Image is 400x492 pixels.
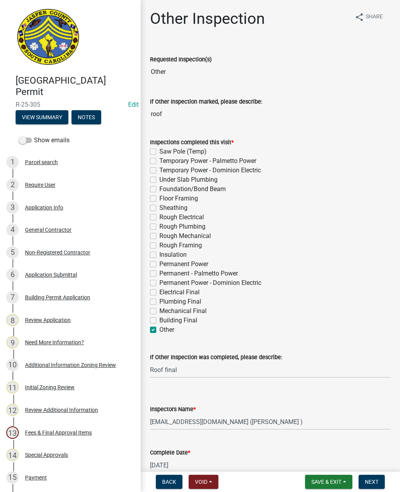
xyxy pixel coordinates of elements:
[6,336,19,349] div: 9
[159,241,202,250] label: Rough Framing
[25,340,84,345] div: Need More Information?
[189,475,218,489] button: Void
[159,269,238,278] label: Permanent - Palmetto Power
[25,182,55,188] div: Require User
[25,407,98,413] div: Review Additional Information
[16,115,68,121] wm-modal-confirm: Summary
[355,13,364,22] i: share
[150,407,196,412] label: Inspectors Name
[195,479,207,485] span: Void
[150,450,190,456] label: Complete Date
[6,156,19,168] div: 1
[159,231,211,241] label: Rough Mechanical
[25,362,116,368] div: Additional Information Zoning Review
[25,317,71,323] div: Review Application
[359,475,385,489] button: Next
[159,316,197,325] label: Building Final
[159,156,256,166] label: Temporary Power - Palmetto Power
[6,404,19,416] div: 12
[366,13,383,22] span: Share
[150,9,265,28] h1: Other Inspection
[159,184,226,194] label: Foundation/Bond Beam
[150,140,234,145] label: Inspections completed this visit
[150,457,221,473] input: mm/dd/yyyy
[6,449,19,461] div: 14
[159,203,187,213] label: Sheathing
[16,75,134,98] h4: [GEOGRAPHIC_DATA] Permit
[305,475,352,489] button: Save & Exit
[6,381,19,394] div: 11
[159,288,200,297] label: Electrical Final
[159,175,218,184] label: Under Slab Plumbing
[162,479,176,485] span: Back
[128,101,139,108] wm-modal-confirm: Edit Application Number
[6,471,19,484] div: 15
[159,306,207,316] label: Mechanical Final
[19,136,70,145] label: Show emails
[25,295,90,300] div: Building Permit Application
[159,259,208,269] label: Permanent Power
[25,475,47,480] div: Payment
[159,166,261,175] label: Temporary Power - Dominion Electric
[159,194,198,203] label: Floor Framing
[365,479,379,485] span: Next
[16,101,125,108] span: R-25-305
[71,115,101,121] wm-modal-confirm: Notes
[159,325,174,335] label: Other
[6,314,19,326] div: 8
[159,297,201,306] label: Plumbing Final
[150,355,282,360] label: If Other Inspection was completed, please describe:
[25,250,90,255] div: Non-Registered Contractor
[348,9,389,25] button: shareShare
[25,272,77,277] div: Application Submittal
[71,110,101,124] button: Notes
[159,147,207,156] label: Saw Pole (Temp)
[128,101,139,108] a: Edit
[6,268,19,281] div: 6
[150,99,262,105] label: If Other Inspection marked, please describe:
[159,278,261,288] label: Permanent Power - Dominion Electric
[159,222,205,231] label: Rough Plumbing
[159,250,187,259] label: Insulation
[6,201,19,214] div: 3
[16,110,68,124] button: View Summary
[6,291,19,304] div: 7
[6,359,19,371] div: 10
[6,426,19,439] div: 13
[25,227,71,233] div: General Contractor
[25,430,92,435] div: Fees & Final Approval Items
[25,385,75,390] div: Initial Zoning Review
[6,179,19,191] div: 2
[16,8,81,67] img: Jasper County, South Carolina
[6,224,19,236] div: 4
[6,246,19,259] div: 5
[150,57,212,63] label: Requested Inspection(s)
[25,159,58,165] div: Parcel search
[311,479,341,485] span: Save & Exit
[25,452,68,458] div: Special Approvals
[25,205,63,210] div: Application Info
[156,475,182,489] button: Back
[159,213,204,222] label: Rough Electrical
